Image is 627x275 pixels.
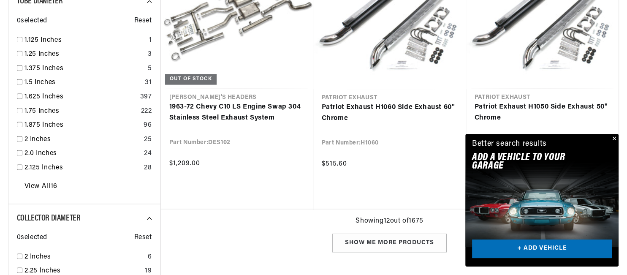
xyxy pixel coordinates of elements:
a: 2 Inches [24,252,144,263]
h2: Add A VEHICLE to your garage [472,153,591,171]
a: + ADD VEHICLE [472,240,612,259]
div: 3 [148,49,152,60]
a: 1.125 Inches [24,35,146,46]
a: 2.125 Inches [24,163,141,174]
div: 28 [144,163,152,174]
span: 0 selected [17,232,47,243]
a: Patriot Exhaust H1050 Side Exhaust 50" Chrome [475,102,610,123]
span: Reset [134,232,152,243]
div: 5 [148,63,152,74]
a: 1.75 Inches [24,106,138,117]
div: 397 [140,92,152,103]
a: 1.625 Inches [24,92,137,103]
div: 222 [141,106,152,117]
span: Collector Diameter [17,214,81,223]
button: Close [608,134,619,144]
div: 25 [144,134,152,145]
span: 0 selected [17,16,47,27]
div: 31 [145,77,152,88]
span: Showing 12 out of 1675 [356,216,423,227]
a: Patriot Exhaust H1060 Side Exhaust 60" Chrome [322,102,458,124]
div: Better search results [472,138,547,150]
a: 1963-72 Chevy C10 LS Engine Swap 304 Stainless Steel Exhaust System [169,102,305,123]
a: 1.5 Inches [24,77,142,88]
a: 1.875 Inches [24,120,141,131]
span: Reset [134,16,152,27]
div: Show me more products [332,234,447,253]
a: 1.375 Inches [24,63,144,74]
div: 6 [148,252,152,263]
div: 24 [144,148,152,159]
a: 2 Inches [24,134,141,145]
a: 2.0 Inches [24,148,141,159]
div: 1 [149,35,152,46]
div: 96 [144,120,152,131]
a: 1.25 Inches [24,49,144,60]
a: View All 16 [24,181,57,192]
